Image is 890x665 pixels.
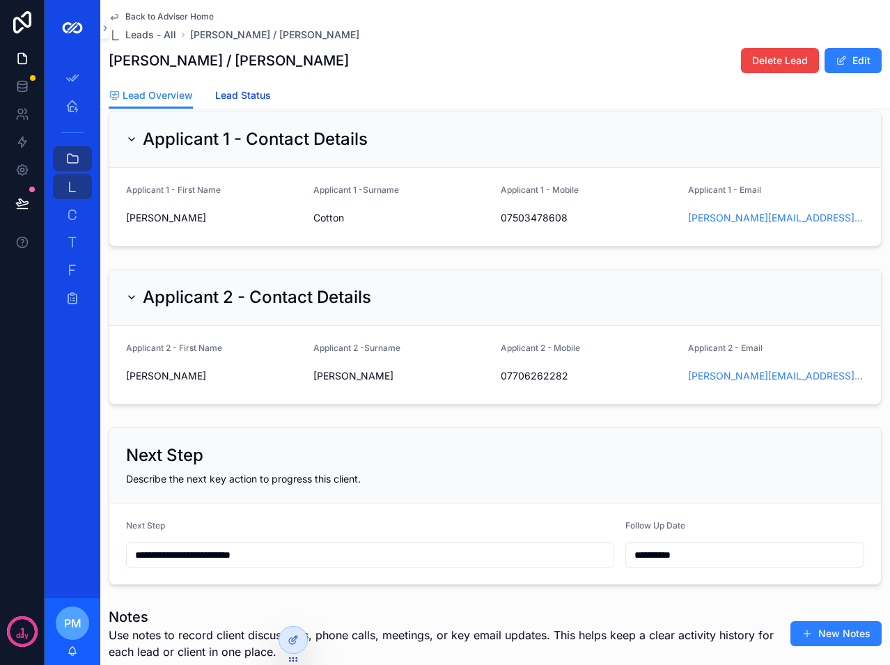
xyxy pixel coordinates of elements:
[625,520,685,531] span: Follow Up Date
[688,369,864,383] a: [PERSON_NAME][EMAIL_ADDRESS][DOMAIN_NAME]
[126,185,221,195] span: Applicant 1 - First Name
[825,48,882,73] button: Edit
[215,88,271,102] span: Lead Status
[790,621,882,646] button: New Notes
[313,211,490,225] span: Cotton
[313,343,400,353] span: Applicant 2 -Surname
[20,625,24,639] p: 1
[501,343,580,353] span: Applicant 2 - Mobile
[313,185,399,195] span: Applicant 1 -Surname
[45,56,100,329] div: scrollable content
[64,615,81,632] span: PM
[126,520,165,531] span: Next Step
[109,28,176,42] a: Leads - All
[688,185,761,195] span: Applicant 1 - Email
[741,48,819,73] button: Delete Lead
[143,128,368,150] h2: Applicant 1 - Contact Details
[501,369,677,383] span: 07706262282
[313,369,490,383] span: [PERSON_NAME]
[109,11,214,22] a: Back to Adviser Home
[125,28,176,42] span: Leads - All
[126,369,302,383] span: [PERSON_NAME]
[126,473,361,485] span: Describe the next key action to progress this client.
[61,17,84,39] img: App logo
[752,54,808,68] span: Delete Lead
[109,607,777,627] h1: Notes
[123,88,193,102] span: Lead Overview
[16,630,29,641] p: day
[109,627,777,660] span: Use notes to record client discussions, phone calls, meetings, or key email updates. This helps k...
[126,444,203,467] h2: Next Step
[143,286,371,308] h2: Applicant 2 - Contact Details
[109,83,193,109] a: Lead Overview
[109,51,349,70] h1: [PERSON_NAME] / [PERSON_NAME]
[501,211,677,225] span: 07503478608
[125,11,214,22] span: Back to Adviser Home
[215,83,271,111] a: Lead Status
[688,343,763,353] span: Applicant 2 - Email
[126,343,222,353] span: Applicant 2 - First Name
[126,211,302,225] span: [PERSON_NAME]
[190,28,359,42] a: [PERSON_NAME] / [PERSON_NAME]
[688,211,864,225] a: [PERSON_NAME][EMAIL_ADDRESS][PERSON_NAME][DOMAIN_NAME]
[501,185,579,195] span: Applicant 1 - Mobile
